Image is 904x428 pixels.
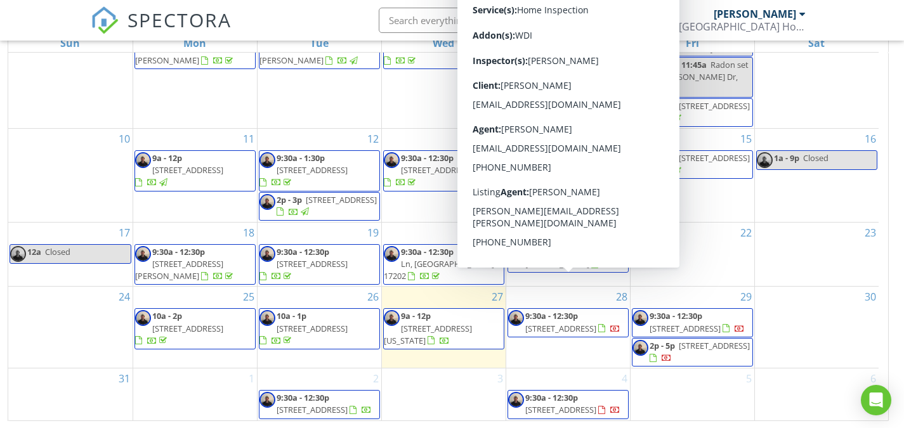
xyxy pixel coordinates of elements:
[632,340,648,356] img: new_spectora_pic_2.jpeg
[8,368,133,420] td: Go to August 31, 2025
[259,310,275,326] img: new_spectora_pic_2.jpeg
[650,59,707,70] span: 11:30a - 11:45a
[650,152,675,164] span: 1p - 4p
[135,152,151,168] img: new_spectora_pic_2.jpeg
[381,222,506,287] td: Go to August 20, 2025
[650,30,737,54] span: Radon set Honey Rock - Anytime
[525,310,578,321] span: 9:30a - 12:30p
[259,390,380,418] a: 9:30a - 12:30p [STREET_ADDRESS]
[556,34,580,52] a: Thursday
[134,150,256,191] a: 9a - 12p [STREET_ADDRESS]
[508,244,629,273] a: 3p - 6p [STREET_ADDRESS][PERSON_NAME]
[259,310,348,346] a: 10a - 1p [STREET_ADDRESS]
[10,246,26,262] img: new_spectora_pic_2.jpeg
[259,192,380,221] a: 2p - 3p [STREET_ADDRESS]
[135,310,151,326] img: new_spectora_pic_2.jpeg
[277,323,348,334] span: [STREET_ADDRESS]
[862,223,879,243] a: Go to August 23, 2025
[525,246,626,269] a: 3p - 6p [STREET_ADDRESS][PERSON_NAME]
[133,222,257,287] td: Go to August 18, 2025
[738,223,754,243] a: Go to August 22, 2025
[525,246,626,269] span: [STREET_ADDRESS][PERSON_NAME]
[257,222,381,287] td: Go to August 19, 2025
[508,310,524,326] img: new_spectora_pic_2.jpeg
[381,368,506,420] td: Go to September 3, 2025
[803,152,829,164] span: Closed
[384,310,472,346] a: 9a - 12p [STREET_ADDRESS][US_STATE]
[862,129,879,149] a: Go to August 16, 2025
[277,392,329,403] span: 9:30a - 12:30p
[383,150,504,191] a: 9:30a - 12:30p [STREET_ADDRESS]
[240,129,257,149] a: Go to August 11, 2025
[630,6,754,128] td: Go to August 8, 2025
[128,6,232,33] span: SPECTORA
[277,164,348,176] span: [STREET_ADDRESS]
[401,164,472,176] span: [STREET_ADDRESS]
[650,152,750,176] a: 1p - 4p [STREET_ADDRESS]
[508,152,524,168] img: new_spectora_pic_2.jpeg
[401,246,454,257] span: 9:30a - 12:30p
[135,258,223,282] span: [STREET_ADDRESS][PERSON_NAME]
[650,310,745,334] a: 9:30a - 12:30p [STREET_ADDRESS]
[116,368,133,389] a: Go to August 31, 2025
[679,340,750,351] span: [STREET_ADDRESS]
[861,385,891,415] div: Open Intercom Messenger
[506,129,630,223] td: Go to August 14, 2025
[259,152,275,168] img: new_spectora_pic_2.jpeg
[630,287,754,368] td: Go to August 29, 2025
[650,323,721,334] span: [STREET_ADDRESS]
[632,59,749,94] span: Radon set St. [PERSON_NAME] Dr, 11:30 am
[135,246,235,282] a: 9:30a - 12:30p [STREET_ADDRESS][PERSON_NAME]
[135,152,223,188] a: 9a - 12p [STREET_ADDRESS]
[8,287,133,368] td: Go to August 24, 2025
[384,246,502,282] span: 1693 Falcon Ln, [GEOGRAPHIC_DATA] 17202
[277,194,377,217] a: 2p - 3p [STREET_ADDRESS]
[738,287,754,307] a: Go to August 29, 2025
[134,308,256,349] a: 10a - 2p [STREET_ADDRESS]
[277,310,306,321] span: 10a - 1p
[525,392,578,403] span: 9:30a - 12:30p
[133,6,257,128] td: Go to August 4, 2025
[133,287,257,368] td: Go to August 25, 2025
[525,404,596,415] span: [STREET_ADDRESS]
[862,287,879,307] a: Go to August 30, 2025
[619,368,630,389] a: Go to September 4, 2025
[259,150,380,191] a: 9:30a - 1:30p [STREET_ADDRESS]
[384,246,502,282] a: 9:30a - 12:30p 1693 Falcon Ln, [GEOGRAPHIC_DATA] 17202
[135,42,223,66] span: [STREET_ADDRESS][PERSON_NAME]
[632,98,753,127] a: 1p - 4p [STREET_ADDRESS]
[630,129,754,223] td: Go to August 15, 2025
[806,34,827,52] a: Saturday
[744,368,754,389] a: Go to September 5, 2025
[133,368,257,420] td: Go to September 1, 2025
[365,287,381,307] a: Go to August 26, 2025
[259,392,275,408] img: new_spectora_pic_2.jpeg
[506,368,630,420] td: Go to September 4, 2025
[240,287,257,307] a: Go to August 25, 2025
[650,310,702,321] span: 9:30a - 12:30p
[8,6,133,128] td: Go to August 3, 2025
[277,392,372,415] a: 9:30a - 12:30p [STREET_ADDRESS]
[632,150,753,179] a: 1p - 4p [STREET_ADDRESS]
[152,310,182,321] span: 10a - 2p
[384,323,472,346] span: [STREET_ADDRESS][US_STATE]
[650,100,750,124] a: 1p - 4p [STREET_ADDRESS]
[27,246,41,257] span: 12a
[381,6,506,128] td: Go to August 6, 2025
[384,152,400,168] img: new_spectora_pic_2.jpeg
[508,392,524,408] img: new_spectora_pic_2.jpeg
[683,34,702,52] a: Friday
[135,246,151,262] img: new_spectora_pic_2.jpeg
[277,404,348,415] span: [STREET_ADDRESS]
[259,308,380,349] a: 10a - 1p [STREET_ADDRESS]
[277,152,325,164] span: 9:30a - 1:30p
[525,30,626,54] a: [STREET_ADDRESS][PERSON_NAME]
[381,129,506,223] td: Go to August 13, 2025
[45,246,70,257] span: Closed
[525,392,620,415] a: 9:30a - 12:30p [STREET_ADDRESS]
[679,152,750,164] span: [STREET_ADDRESS]
[8,222,133,287] td: Go to August 17, 2025
[508,390,629,418] a: 9:30a - 12:30p [STREET_ADDRESS]
[384,152,472,188] a: 9:30a - 12:30p [STREET_ADDRESS]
